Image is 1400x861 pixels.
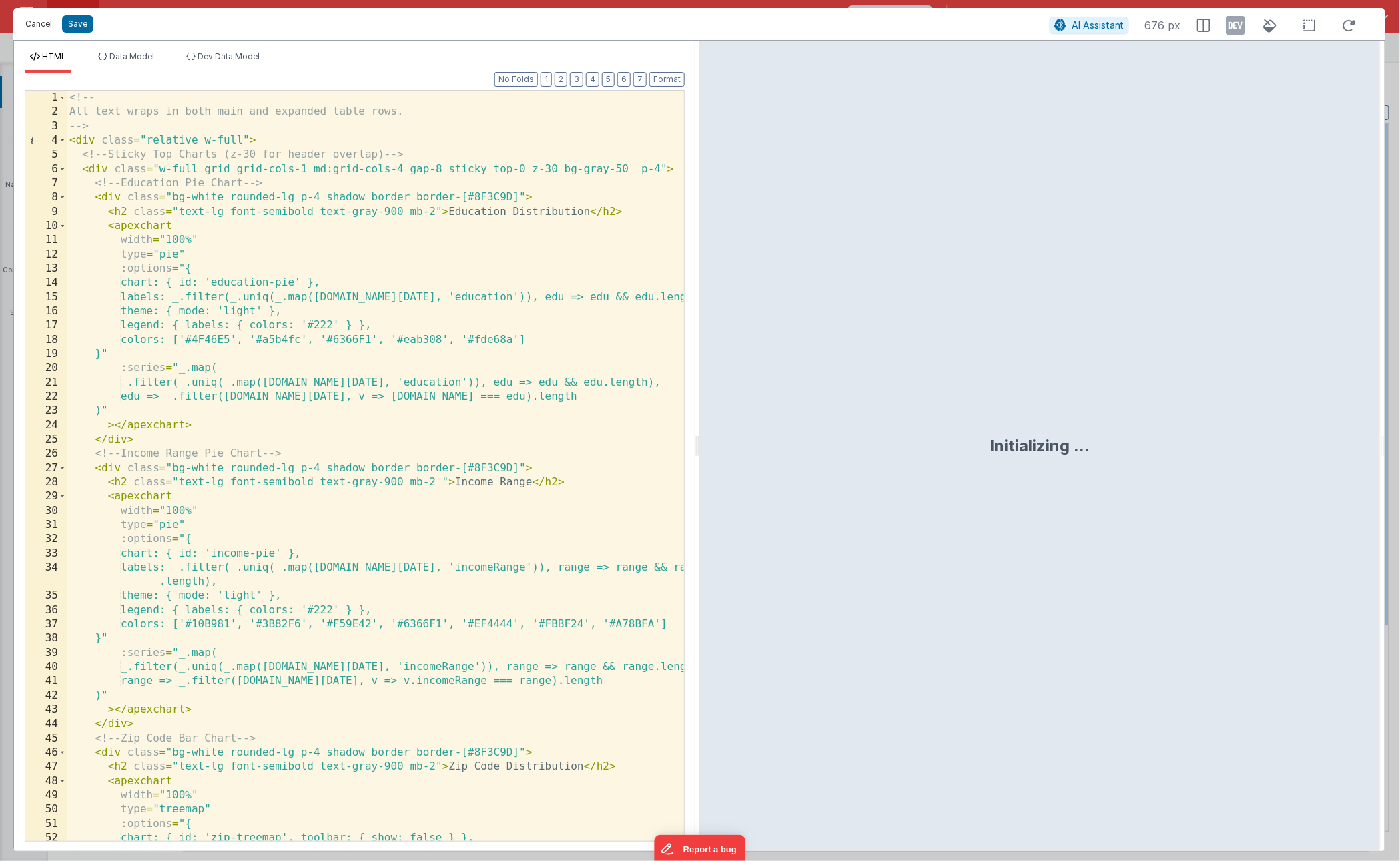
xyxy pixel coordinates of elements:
button: AI Assistant [1050,17,1129,34]
div: 26 [25,447,67,461]
div: 19 [25,347,67,361]
div: 16 [25,304,67,318]
div: 44 [25,717,67,731]
div: 30 [25,504,67,518]
div: 50 [25,802,67,816]
div: 48 [25,774,67,788]
div: 46 [25,746,67,760]
div: 51 [25,817,67,831]
div: 45 [25,732,67,746]
button: Save [62,15,93,33]
div: 10 [25,219,67,233]
button: 4 [586,72,599,87]
div: 23 [25,404,67,418]
span: 676 px [1145,17,1181,33]
span: Data Model [109,51,154,61]
div: 5 [25,148,67,162]
div: Initializing ... [990,435,1090,457]
button: 5 [602,72,615,87]
button: 1 [541,72,552,87]
div: 21 [25,376,67,390]
button: 6 [617,72,631,87]
div: 14 [25,276,67,290]
div: 3 [25,119,67,133]
span: Dev Data Model [198,51,260,61]
button: 2 [555,72,567,87]
div: 15 [25,290,67,304]
button: 3 [570,72,583,87]
div: 6 [25,162,67,176]
div: 4 [25,133,67,148]
button: 7 [633,72,647,87]
div: 35 [25,589,67,603]
div: 18 [25,333,67,347]
div: 39 [25,646,67,660]
div: 31 [25,518,67,532]
div: 28 [25,475,67,489]
div: 17 [25,318,67,332]
div: 27 [25,461,67,475]
div: 25 [25,433,67,447]
button: Cancel [19,15,59,33]
div: 24 [25,418,67,433]
div: 41 [25,674,67,688]
div: 12 [25,248,67,262]
div: 2 [25,105,67,119]
div: 9 [25,205,67,219]
div: 29 [25,489,67,503]
div: 32 [25,532,67,546]
div: 37 [25,617,67,631]
span: HTML [42,51,66,61]
div: 33 [25,547,67,561]
div: 49 [25,788,67,802]
div: 20 [25,361,67,375]
div: 36 [25,603,67,617]
div: 7 [25,176,67,190]
div: 40 [25,660,67,674]
div: 47 [25,760,67,774]
div: 11 [25,233,67,247]
button: Format [649,72,685,87]
span: AI Assistant [1072,19,1124,31]
div: 42 [25,689,67,703]
div: 52 [25,831,67,845]
div: 13 [25,262,67,276]
div: 38 [25,631,67,645]
div: 8 [25,190,67,204]
div: 43 [25,703,67,717]
button: No Folds [494,72,538,87]
div: 22 [25,390,67,404]
div: 34 [25,561,67,589]
div: 1 [25,91,67,105]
